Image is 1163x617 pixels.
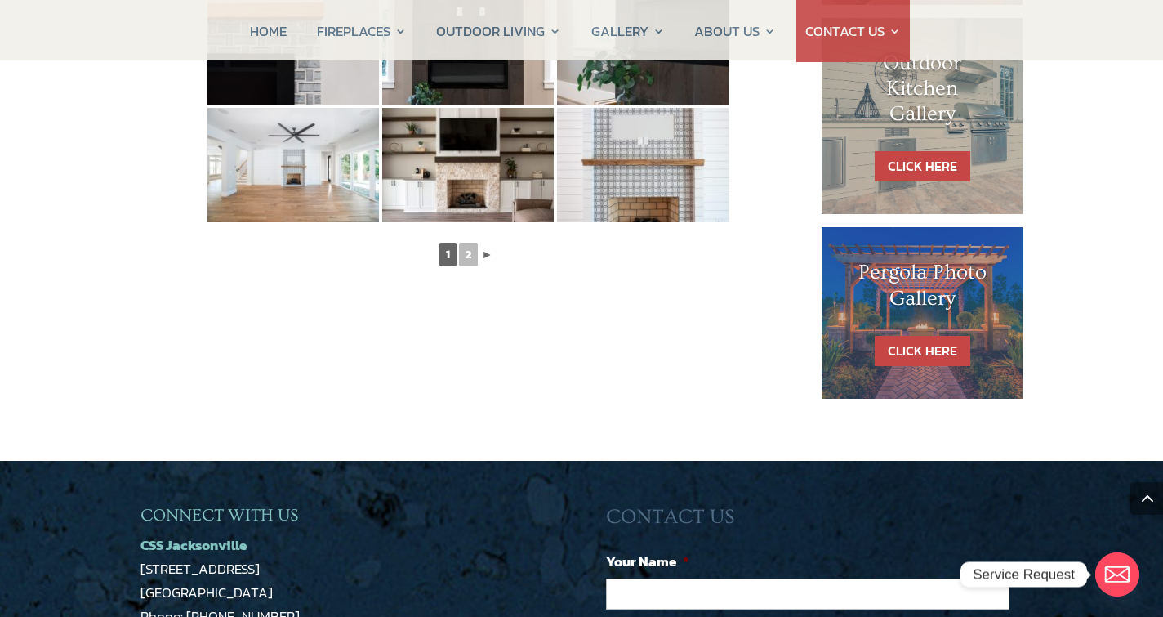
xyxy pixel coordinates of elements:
[140,506,298,525] span: CONNECT WITH US
[606,552,689,570] label: Your Name
[207,108,379,222] img: 22
[1095,552,1139,597] a: Email
[140,582,273,603] a: [GEOGRAPHIC_DATA]
[459,243,478,266] a: 2
[875,151,970,181] a: CLICK HERE
[854,260,990,319] h1: Pergola Photo Gallery
[140,558,260,579] a: [STREET_ADDRESS]
[854,51,990,136] h1: Outdoor Kitchen Gallery
[480,244,495,265] a: ►
[557,108,729,222] img: 24
[140,534,247,556] a: CSS Jacksonville
[875,336,970,366] a: CLICK HERE
[606,505,1023,538] h3: CONTACT US
[439,243,457,266] span: 1
[382,108,554,222] img: 23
